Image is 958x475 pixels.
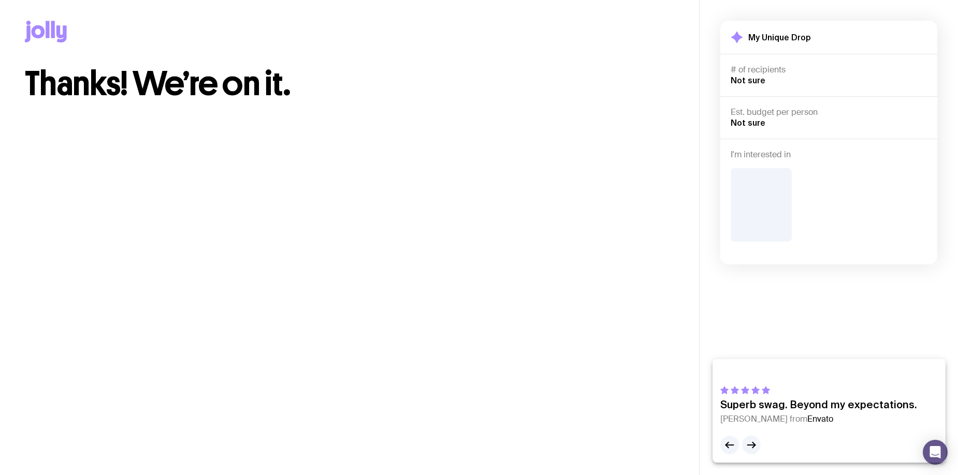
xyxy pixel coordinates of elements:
[25,67,373,100] h1: Thanks! We’re on it.
[731,65,927,75] h4: # of recipients
[731,107,927,117] h4: Est. budget per person
[731,76,765,85] span: Not sure
[748,32,811,42] h2: My Unique Drop
[731,150,927,160] h4: I'm interested in
[731,118,765,127] span: Not sure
